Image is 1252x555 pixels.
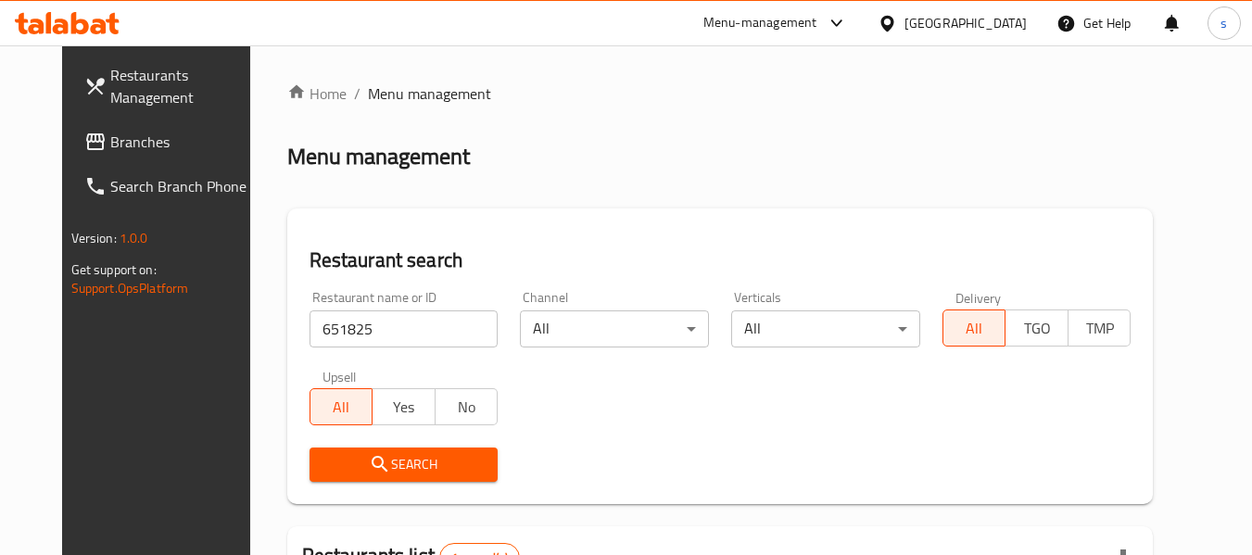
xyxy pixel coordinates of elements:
span: Restaurants Management [110,64,257,108]
div: Menu-management [703,12,817,34]
span: Menu management [368,82,491,105]
span: Search [324,453,484,476]
a: Restaurants Management [70,53,272,120]
button: Search [310,448,499,482]
li: / [354,82,360,105]
span: Branches [110,131,257,153]
nav: breadcrumb [287,82,1154,105]
span: Get support on: [71,258,157,282]
span: 1.0.0 [120,226,148,250]
button: Yes [372,388,436,425]
span: Yes [380,394,428,421]
span: TGO [1013,315,1061,342]
label: Delivery [955,291,1002,304]
button: TGO [1005,309,1069,347]
div: [GEOGRAPHIC_DATA] [904,13,1027,33]
input: Search for restaurant name or ID.. [310,310,499,347]
h2: Restaurant search [310,246,1132,274]
span: All [318,394,366,421]
span: Search Branch Phone [110,175,257,197]
span: No [443,394,491,421]
a: Search Branch Phone [70,164,272,208]
button: No [435,388,499,425]
button: TMP [1068,309,1132,347]
span: All [951,315,999,342]
span: s [1220,13,1227,33]
button: All [942,309,1006,347]
button: All [310,388,373,425]
span: Version: [71,226,117,250]
a: Support.OpsPlatform [71,276,189,300]
label: Upsell [322,370,357,383]
a: Home [287,82,347,105]
div: All [520,310,709,347]
div: All [731,310,920,347]
a: Branches [70,120,272,164]
h2: Menu management [287,142,470,171]
span: TMP [1076,315,1124,342]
